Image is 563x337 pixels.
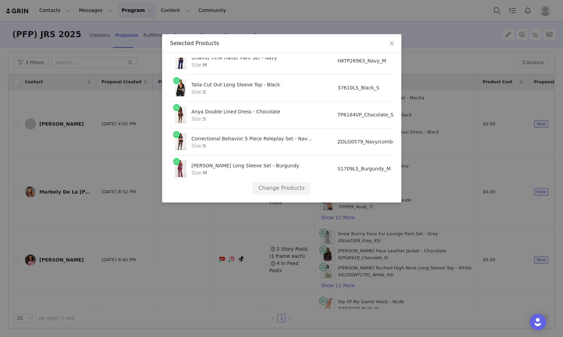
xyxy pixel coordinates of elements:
span: Size: [191,143,203,149]
img: 06-25-25_S1_35_HKTP26963_LightBlue_ZSR_HY_AP_14-54-55_0780_BH_JA_Navy.jpg [175,52,186,69]
span: Size: [191,170,203,175]
span: M [191,170,207,175]
i: icon: close [389,41,394,46]
span: S [191,116,206,122]
td: HKTP26963_Navy_M [333,47,411,74]
span: Size: [191,62,203,68]
td: TP6164VP_Chocolate_S [333,101,411,128]
span: M [191,62,207,68]
td: ZDLG0579_Navy/combo_S [333,128,411,155]
div: [PERSON_NAME] Long Sleeve Set - Burgundy [191,160,314,169]
div: Correctional Behavior 5 Piece Roleplay Set - Navy/combo [191,133,314,142]
div: Selected Products [170,40,393,47]
img: 09-03-25_S4PM_77_ZDLG0579_Navycombo_ZSR_CR_RL_19-57-38_3685_SG.jpg [175,133,186,150]
button: Close [382,34,401,53]
span: S [191,89,206,95]
button: Change Products [253,182,310,194]
span: Size: [191,89,203,95]
img: 08-26-25_S1_-Collection_22_TP6164VP_Chocolate_RM_SS_14-18-01_0616_PXF_BH_WG.jpg [175,106,186,123]
div: Talia Cut Out Long Sleeve Top - Black [191,79,314,88]
span: S [191,143,206,149]
div: Open Intercom Messenger [530,314,546,330]
td: 37610LS_Black_S [333,74,411,101]
img: 08-19-23Studio2_RM_RL_14-17-45_16_S1709LS_Burgundy_51574_SG_WG.jpg [175,160,186,177]
td: S1709LS_Burgundy_M [333,155,411,182]
span: Size: [191,116,203,122]
img: 09-02-25_S8_43_37610LS_Black_RK_JW_13-49-40_44273_SG.jpg [175,79,186,96]
div: Anya Double Lined Dress - Chocolate [191,106,314,115]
